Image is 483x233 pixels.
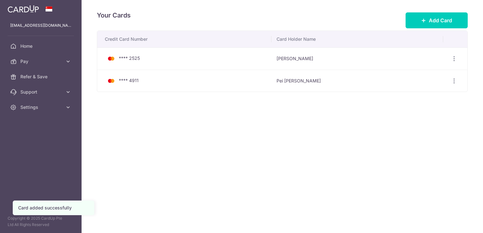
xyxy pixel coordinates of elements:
[20,89,62,95] span: Support
[105,55,118,62] img: Bank Card
[271,47,443,70] td: [PERSON_NAME]
[97,10,131,20] h4: Your Cards
[20,58,62,65] span: Pay
[20,104,62,110] span: Settings
[97,31,271,47] th: Credit Card Number
[406,12,468,28] button: Add Card
[20,74,62,80] span: Refer & Save
[429,17,452,24] span: Add Card
[271,70,443,92] td: Pei [PERSON_NAME]
[8,5,39,13] img: CardUp
[20,43,62,49] span: Home
[18,205,89,211] div: Card added successfully
[10,22,71,29] p: [EMAIL_ADDRESS][DOMAIN_NAME]
[105,77,118,85] img: Bank Card
[271,31,443,47] th: Card Holder Name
